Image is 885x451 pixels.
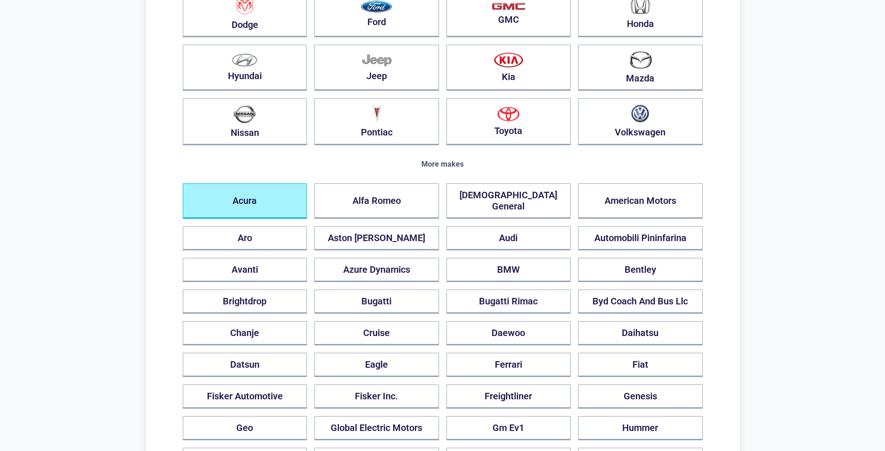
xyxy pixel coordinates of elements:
[446,183,571,219] button: [DEMOGRAPHIC_DATA] General
[183,321,307,345] button: Chanje
[183,258,307,282] button: Avanti
[446,321,571,345] button: Daewoo
[446,353,571,377] button: Ferrari
[314,416,439,440] button: Global Electric Motors
[578,353,703,377] button: Fiat
[446,384,571,409] button: Freightliner
[446,45,571,91] button: Kia
[183,183,307,219] button: Acura
[578,183,703,219] button: American Motors
[578,226,703,250] button: Automobili Pininfarina
[183,226,307,250] button: Aro
[183,289,307,314] button: Brightdrop
[314,226,439,250] button: Aston [PERSON_NAME]
[578,321,703,345] button: Daihatsu
[314,183,439,219] button: Alfa Romeo
[314,289,439,314] button: Bugatti
[578,384,703,409] button: Genesis
[314,384,439,409] button: Fisker Inc.
[578,289,703,314] button: Byd Coach And Bus Llc
[578,45,703,91] button: Mazda
[183,45,307,91] button: Hyundai
[183,416,307,440] button: Geo
[314,98,439,145] button: Pontiac
[446,258,571,282] button: BMW
[183,353,307,377] button: Datsun
[183,384,307,409] button: Fisker Automotive
[446,98,571,145] button: Toyota
[578,98,703,145] button: Volkswagen
[314,45,439,91] button: Jeep
[446,226,571,250] button: Audi
[183,160,703,168] div: More makes
[578,258,703,282] button: Bentley
[578,416,703,440] button: Hummer
[446,416,571,440] button: Gm Ev1
[314,321,439,345] button: Cruise
[183,98,307,145] button: Nissan
[314,258,439,282] button: Azure Dynamics
[446,289,571,314] button: Bugatti Rimac
[314,353,439,377] button: Eagle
